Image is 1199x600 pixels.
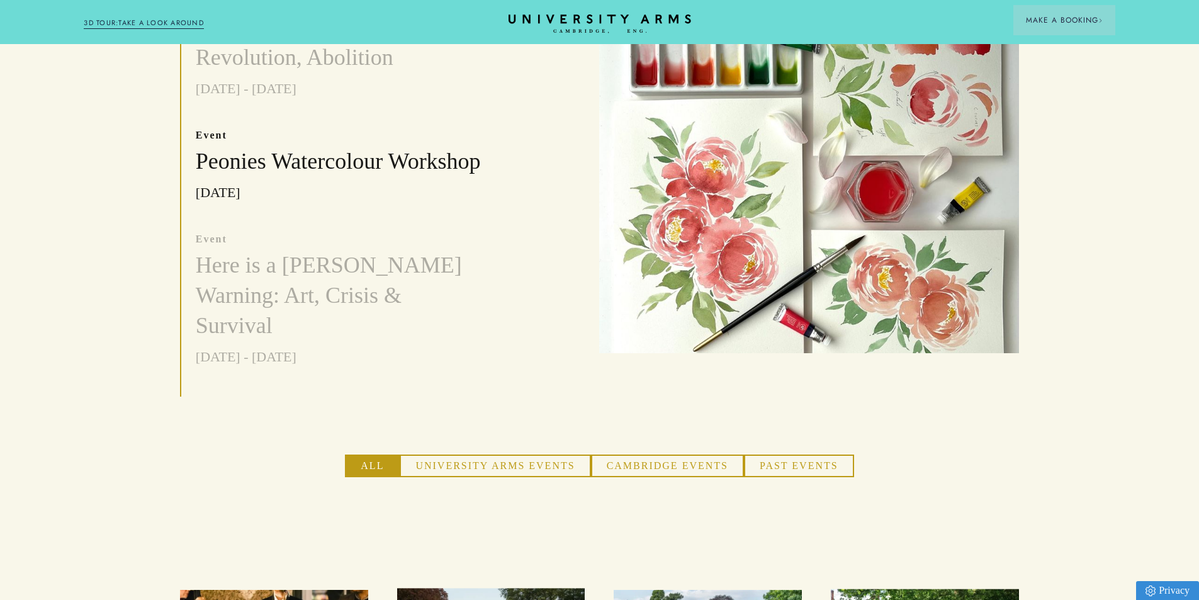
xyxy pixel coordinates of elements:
img: image-d919818ad036852afa640616062cfdcf34b72fe5-2836x2520-jpg [599,38,1019,353]
img: Privacy [1146,586,1156,596]
button: Make a BookingArrow icon [1013,5,1115,35]
p: [DATE] - [DATE] [196,77,484,99]
button: Past Events [744,455,854,477]
a: 3D TOUR:TAKE A LOOK AROUND [84,18,204,29]
h3: Peonies Watercolour Workshop [196,147,481,177]
p: [DATE] [196,181,481,203]
p: event [196,232,484,246]
button: All [345,455,400,477]
a: event Here is a [PERSON_NAME] Warning: Art, Crisis & Survival [DATE] - [DATE] [181,232,484,368]
button: Cambridge Events [591,455,744,477]
p: [DATE] - [DATE] [196,346,484,368]
span: Make a Booking [1026,14,1103,26]
button: University Arms Events [400,455,590,477]
a: Home [509,14,691,34]
h3: Here is a [PERSON_NAME] Warning: Art, Crisis & Survival [196,251,484,341]
img: Arrow icon [1098,18,1103,23]
a: Privacy [1136,581,1199,600]
a: event Peonies Watercolour Workshop [DATE] [181,128,481,203]
p: event [196,128,481,142]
